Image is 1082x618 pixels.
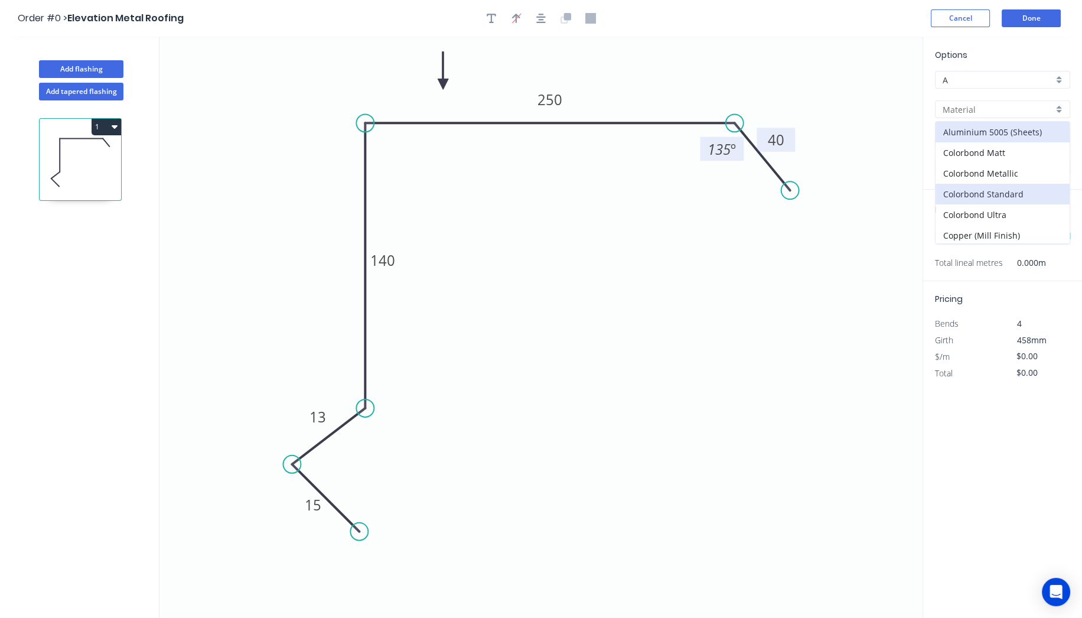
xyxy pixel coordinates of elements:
[768,130,784,149] tspan: 40
[936,184,1070,204] div: Colorbond Standard
[935,49,967,61] span: Options
[1017,334,1047,346] span: 458mm
[943,103,1053,116] input: Material
[92,119,121,135] button: 1
[936,163,1070,184] div: Colorbond Metallic
[931,9,990,27] button: Cancel
[67,11,184,25] span: Elevation Metal Roofing
[305,495,321,515] tspan: 15
[936,225,1070,246] div: Copper (Mill Finish)
[943,74,1053,86] input: Price level
[309,407,326,427] tspan: 13
[935,255,1003,271] span: Total lineal metres
[1017,318,1022,329] span: 4
[1002,9,1061,27] button: Done
[39,83,123,100] button: Add tapered flashing
[935,351,950,362] span: $/m
[731,139,736,159] tspan: º
[1042,578,1070,606] div: Open Intercom Messenger
[936,142,1070,163] div: Colorbond Matt
[39,60,123,78] button: Add flashing
[935,293,963,305] span: Pricing
[370,251,395,270] tspan: 140
[159,37,923,618] svg: 0
[1003,255,1046,271] span: 0.000m
[18,11,67,25] span: Order #0 >
[935,367,953,379] span: Total
[935,318,959,329] span: Bends
[708,139,731,159] tspan: 135
[936,122,1070,142] div: Aluminium 5005 (Sheets)
[537,90,562,109] tspan: 250
[935,334,953,346] span: Girth
[936,204,1070,225] div: Colorbond Ultra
